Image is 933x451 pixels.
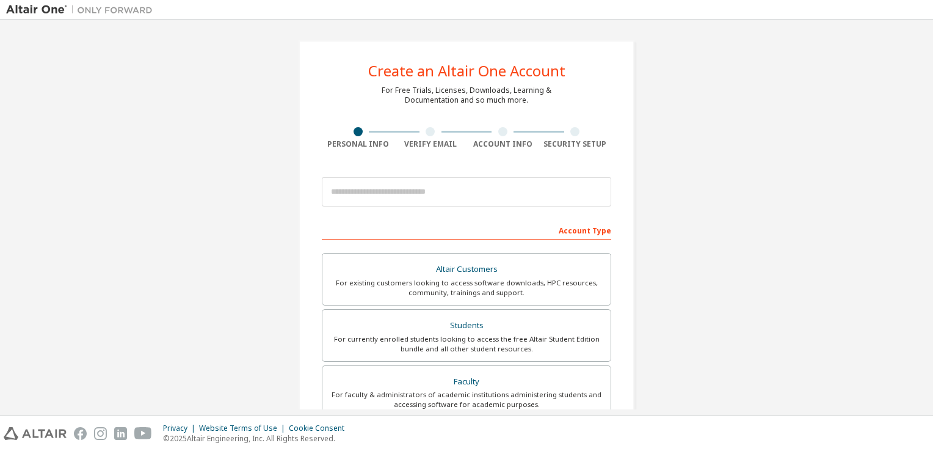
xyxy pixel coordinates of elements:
[94,427,107,440] img: instagram.svg
[134,427,152,440] img: youtube.svg
[368,64,565,78] div: Create an Altair One Account
[163,433,352,444] p: © 2025 Altair Engineering, Inc. All Rights Reserved.
[114,427,127,440] img: linkedin.svg
[330,390,603,409] div: For faculty & administrators of academic institutions administering students and accessing softwa...
[322,139,394,149] div: Personal Info
[6,4,159,16] img: Altair One
[330,278,603,298] div: For existing customers looking to access software downloads, HPC resources, community, trainings ...
[163,424,199,433] div: Privacy
[199,424,289,433] div: Website Terms of Use
[466,139,539,149] div: Account Info
[330,261,603,278] div: Altair Customers
[382,86,551,105] div: For Free Trials, Licenses, Downloads, Learning & Documentation and so much more.
[330,373,603,391] div: Faculty
[74,427,87,440] img: facebook.svg
[330,334,603,354] div: For currently enrolled students looking to access the free Altair Student Edition bundle and all ...
[330,317,603,334] div: Students
[4,427,67,440] img: altair_logo.svg
[289,424,352,433] div: Cookie Consent
[539,139,612,149] div: Security Setup
[394,139,467,149] div: Verify Email
[322,220,611,240] div: Account Type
